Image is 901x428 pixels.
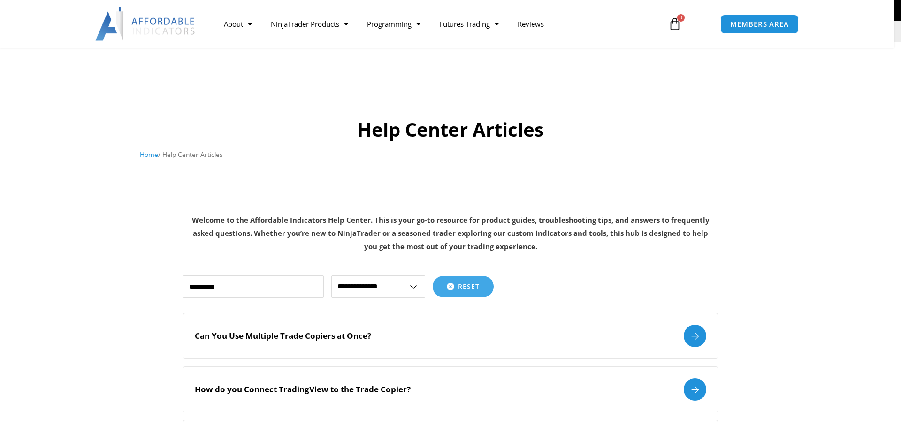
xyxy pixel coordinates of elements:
span: 0 [677,14,685,22]
img: LogoAI | Affordable Indicators – NinjaTrader [95,7,196,41]
nav: Breadcrumb [140,148,762,161]
a: 0 [654,10,695,38]
h1: Help Center Articles [140,117,762,143]
a: Home [140,150,158,159]
strong: Welcome to the Affordable Indicators Help Center. This is your go-to resource for product guides,... [192,215,710,251]
a: Futures Trading [430,13,508,35]
a: Can You Use Multiple Trade Copiers at Once? [183,313,718,359]
a: Reviews [508,13,553,35]
span: MEMBERS AREA [730,21,789,28]
a: How do you Connect TradingView to the Trade Copier? [183,366,718,412]
a: NinjaTrader Products [261,13,358,35]
a: Programming [358,13,430,35]
h2: How do you Connect TradingView to the Trade Copier? [195,384,411,395]
nav: Menu [214,13,657,35]
h2: Can You Use Multiple Trade Copiers at Once? [195,331,371,341]
a: MEMBERS AREA [720,15,799,34]
button: Reset [433,276,494,297]
a: About [214,13,261,35]
span: Reset [458,283,480,290]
